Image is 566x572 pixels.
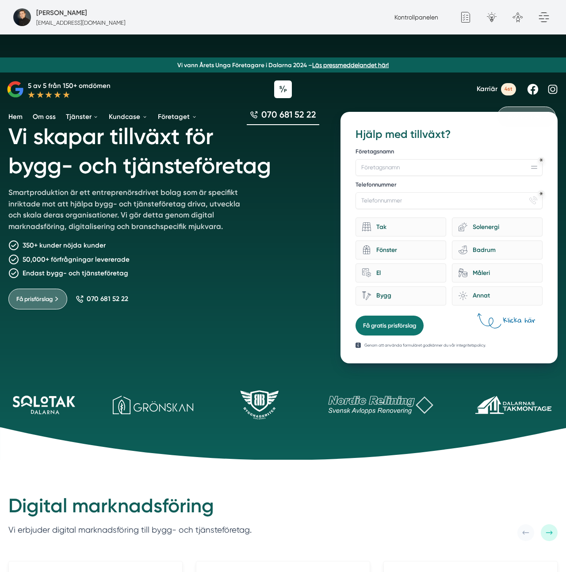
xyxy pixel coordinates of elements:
[23,240,106,251] p: 350+ kunder nöjda kunder
[7,106,24,128] a: Hem
[36,8,87,18] h5: Super Administratör
[501,83,516,95] span: 4st
[76,295,129,303] a: 070 681 52 22
[156,106,199,128] a: Företaget
[356,159,543,176] input: Företagsnamn
[23,254,130,265] p: 50,000+ förfrågningar levererade
[8,493,252,523] h2: Digital marknadsföring
[8,187,250,236] p: Smartproduktion är ett entreprenörsdrivet bolag som är specifikt inriktade mot att hjälpa bygg- o...
[356,192,543,209] input: Telefonnummer
[261,109,316,121] span: 070 681 52 22
[64,106,100,128] a: Tjänster
[107,106,149,128] a: Kundcase
[312,61,389,69] a: Läs pressmeddelandet här!
[8,112,321,187] h1: Vi skapar tillväxt för bygg- och tjänsteföretag
[477,85,497,93] span: Karriär
[394,14,438,21] a: Kontrollpanelen
[356,148,543,157] label: Företagsnamn
[364,342,486,348] p: Genom att använda formuläret godkänner du vår integritetspolicy.
[8,289,67,309] a: Få prisförslag
[356,181,543,191] label: Telefonnummer
[477,83,516,95] a: Karriär 4st
[36,19,126,27] p: [EMAIL_ADDRESS][DOMAIN_NAME]
[539,192,543,195] div: Obligatoriskt
[23,268,128,278] p: Endast bygg- och tjänsteföretag
[247,109,320,126] a: 070 681 52 22
[8,523,252,537] p: Vi erbjuder digital marknadsföring till bygg- och tjänsteföretag.
[356,127,543,142] h3: Hjälp med tillväxt?
[539,158,543,162] div: Obligatoriskt
[87,295,128,303] span: 070 681 52 22
[356,316,424,336] button: Få gratis prisförslag
[13,8,31,26] img: foretagsbild-pa-smartproduktion-ett-foretag-i-dalarnas-lan-2023.jpg
[497,107,556,127] a: Få prisförslag
[449,113,490,121] a: Kontakta oss
[28,80,111,91] p: 5 av 5 från 150+ omdömen
[31,106,57,128] a: Om oss
[505,112,541,122] span: Få prisförslag
[4,61,563,69] p: Vi vann Årets Unga Företagare i Dalarna 2024 –
[16,294,53,304] span: Få prisförslag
